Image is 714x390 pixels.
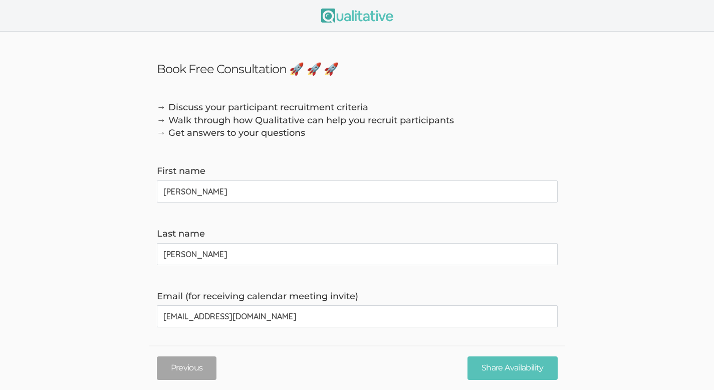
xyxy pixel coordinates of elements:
input: Share Availability [467,356,557,380]
label: Email (for receiving calendar meeting invite) [157,290,558,303]
h3: Book Free Consultation 🚀 🚀 🚀 [157,62,558,76]
div: → Discuss your participant recruitment criteria → Walk through how Qualitative can help you recru... [149,101,565,140]
button: Previous [157,356,217,380]
img: Qualitative [321,9,393,23]
label: Last name [157,228,558,241]
label: First name [157,165,558,178]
